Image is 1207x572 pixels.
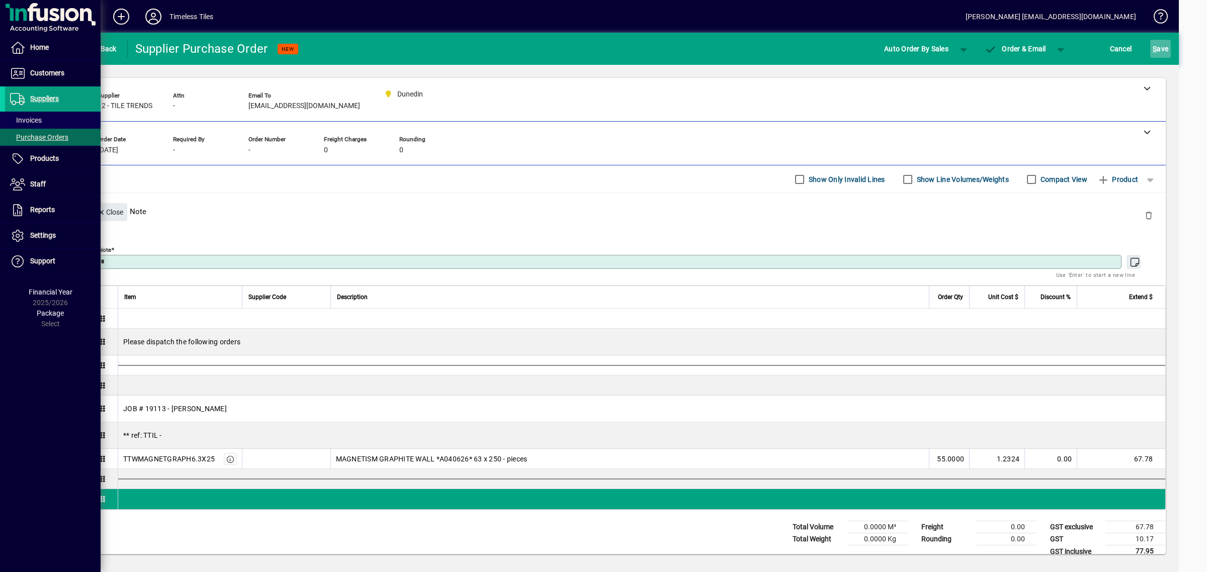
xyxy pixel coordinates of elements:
span: Back [83,45,117,53]
a: Reports [5,198,101,223]
span: Description [337,292,368,303]
button: Add [105,8,137,26]
div: Please dispatch the following orders [118,329,1165,355]
td: Freight [916,521,977,533]
span: ave [1153,41,1168,57]
span: Home [30,43,49,51]
span: Order Qty [938,292,963,303]
button: Save [1150,40,1171,58]
td: Total Weight [788,533,848,545]
span: Invoices [10,116,42,124]
span: Discount % [1041,292,1071,303]
td: GST exclusive [1045,521,1105,533]
a: Products [5,146,101,171]
span: 0 [324,146,328,154]
td: Total Volume [788,521,848,533]
button: Delete [1137,203,1161,227]
button: Profile [137,8,169,26]
span: Financial Year [29,288,72,296]
span: - [173,102,175,110]
app-page-header-button: Delete [1137,211,1161,220]
label: Compact View [1039,174,1087,184]
div: Supplier Purchase Order [135,41,268,57]
span: Cancel [1110,41,1132,57]
a: Knowledge Base [1146,2,1166,35]
span: Suppliers [30,94,59,103]
span: - [248,146,250,154]
span: Order & Email [985,45,1046,53]
div: Note [85,193,1166,230]
button: Product [1092,170,1143,188]
span: - [173,146,175,154]
button: Close [93,203,127,221]
span: Product [1097,171,1138,187]
td: 67.78 [1077,449,1165,469]
span: S [1153,45,1157,53]
span: MAGNETISM GRAPHITE WALL *A040626* 63 x 250 - pieces [336,454,528,464]
button: Cancel [1107,40,1135,58]
button: Auto Order By Sales [879,40,954,58]
a: Staff [5,172,101,197]
span: Support [30,257,55,265]
span: NEW [282,46,294,52]
span: Auto Order By Sales [884,41,949,57]
app-page-header-button: Close [91,207,130,216]
div: ** ref: TTIL - [118,422,1165,448]
span: 0 [399,146,403,154]
td: 0.00 [977,521,1037,533]
td: Rounding [916,533,977,545]
a: Invoices [5,112,101,129]
td: 1.2324 [969,449,1024,469]
button: Order & Email [980,40,1051,58]
label: Show Only Invalid Lines [807,174,885,184]
span: Customers [30,69,64,77]
div: Timeless Tiles [169,9,213,25]
span: 12 - TILE TRENDS [98,102,152,110]
div: JOB # 19113 - [PERSON_NAME] [118,396,1165,422]
a: Settings [5,223,101,248]
a: Customers [5,61,101,86]
label: Show Line Volumes/Weights [915,174,1009,184]
span: Products [30,154,59,162]
td: 0.0000 Kg [848,533,908,545]
span: Supplier Code [248,292,286,303]
span: Purchase Orders [10,133,68,141]
mat-hint: Use 'Enter' to start a new line [1056,269,1135,280]
span: Reports [30,206,55,214]
td: GST [1045,533,1105,545]
span: [DATE] [98,146,118,154]
span: Item [124,292,136,303]
mat-label: Note [99,246,111,253]
td: 55.0000 [929,449,969,469]
div: [PERSON_NAME] [EMAIL_ADDRESS][DOMAIN_NAME] [966,9,1136,25]
td: 67.78 [1105,521,1166,533]
span: Settings [30,231,56,239]
a: Purchase Orders [5,129,101,146]
span: Extend $ [1129,292,1153,303]
td: 77.95 [1105,545,1166,558]
span: Close [97,204,123,221]
td: 0.0000 M³ [848,521,908,533]
span: [EMAIL_ADDRESS][DOMAIN_NAME] [248,102,360,110]
td: 10.17 [1105,533,1166,545]
td: 0.00 [1024,449,1077,469]
a: Support [5,249,101,274]
span: Staff [30,180,46,188]
span: Unit Cost $ [988,292,1018,303]
td: 0.00 [977,533,1037,545]
td: GST inclusive [1045,545,1105,558]
a: Home [5,35,101,60]
span: Package [37,309,64,317]
div: TTWMAGNETGRAPH6.3X25 [123,454,215,464]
